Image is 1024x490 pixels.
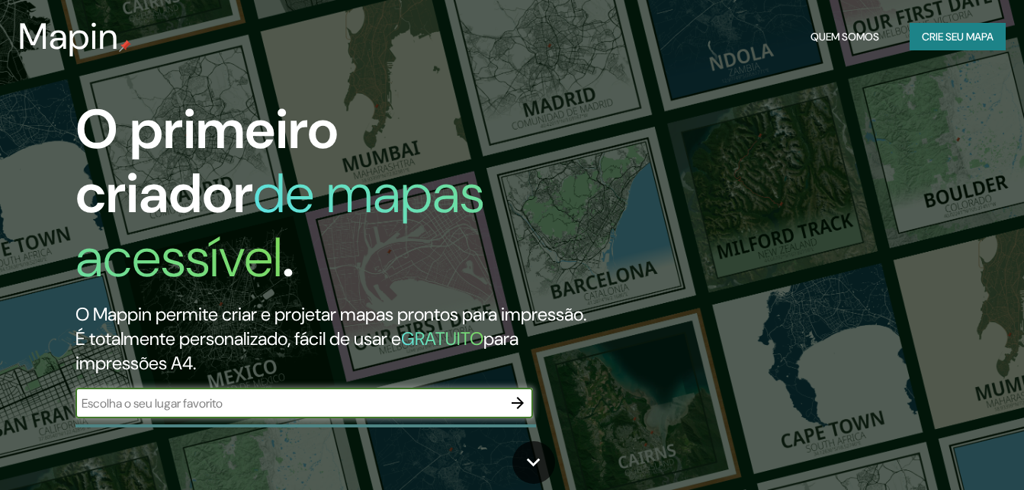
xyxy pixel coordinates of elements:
[922,27,994,47] font: Crie seu mapa
[75,158,484,293] h1: de mapas acessível
[119,40,131,52] img: pino-de-mapa
[75,302,588,376] h2: O Mappin permite criar e projetar mapas prontos para impressão. É totalmente personalizado, fácil...
[401,327,483,350] h5: GRATUITO
[811,27,879,47] font: Quem somos
[75,98,588,302] h1: O primeiro criador .
[75,395,502,412] input: Escolha o seu lugar favorito
[910,23,1006,51] button: Crie seu mapa
[804,23,885,51] button: Quem somos
[18,15,119,58] h3: Mapin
